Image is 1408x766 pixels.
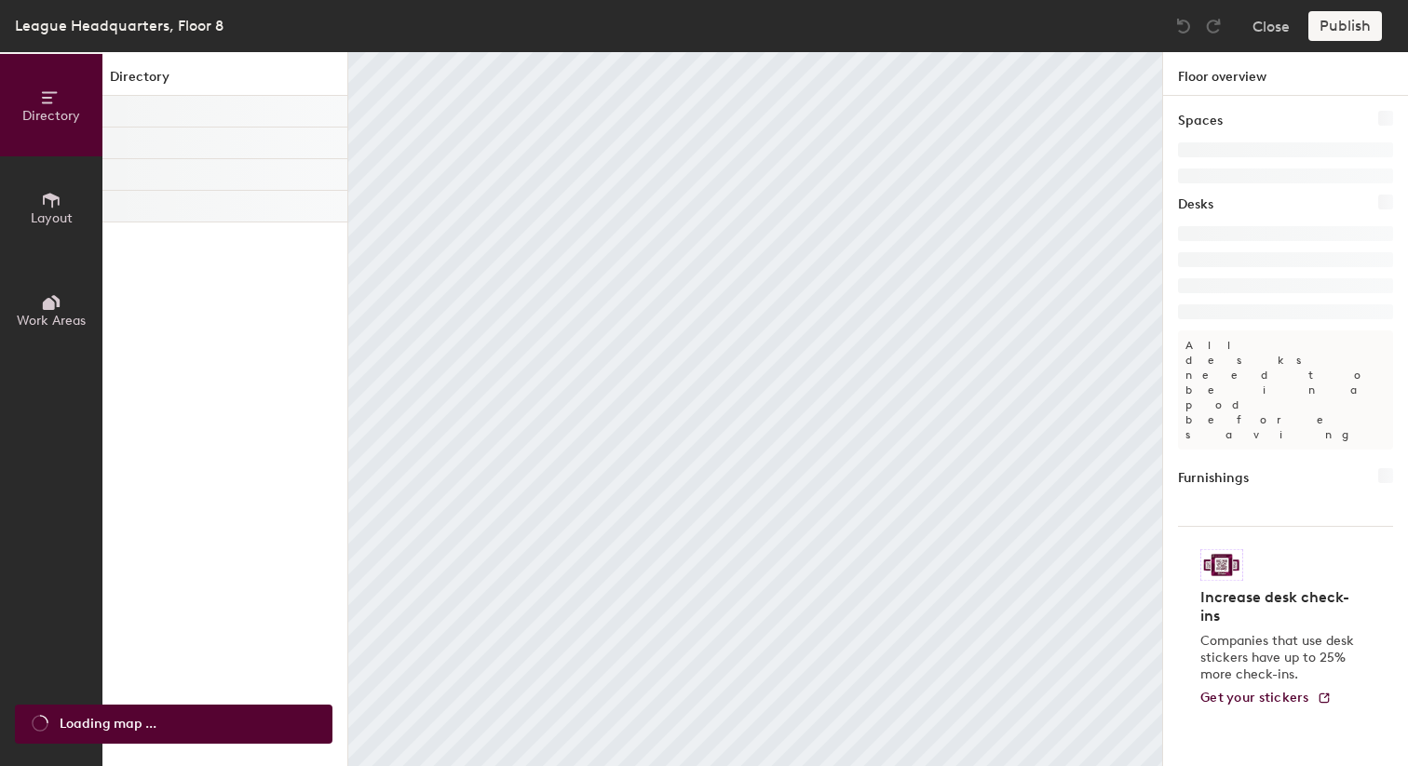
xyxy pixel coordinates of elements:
h1: Floor overview [1163,52,1408,96]
span: Get your stickers [1200,690,1309,706]
button: Close [1252,11,1290,41]
h1: Directory [102,67,347,96]
img: Sticker logo [1200,549,1243,581]
img: Redo [1204,17,1223,35]
a: Get your stickers [1200,691,1332,706]
h1: Furnishings [1178,468,1249,489]
span: Loading map ... [60,714,156,734]
canvas: Map [348,52,1162,766]
img: Undo [1174,17,1193,35]
h4: Increase desk check-ins [1200,588,1360,625]
div: League Headquarters, Floor 8 [15,14,223,37]
h1: Spaces [1178,111,1223,131]
p: Companies that use desk stickers have up to 25% more check-ins. [1200,633,1360,683]
p: All desks need to be in a pod before saving [1178,330,1393,450]
span: Layout [31,210,73,226]
h1: Desks [1178,195,1213,215]
span: Work Areas [17,313,86,329]
span: Directory [22,108,80,124]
